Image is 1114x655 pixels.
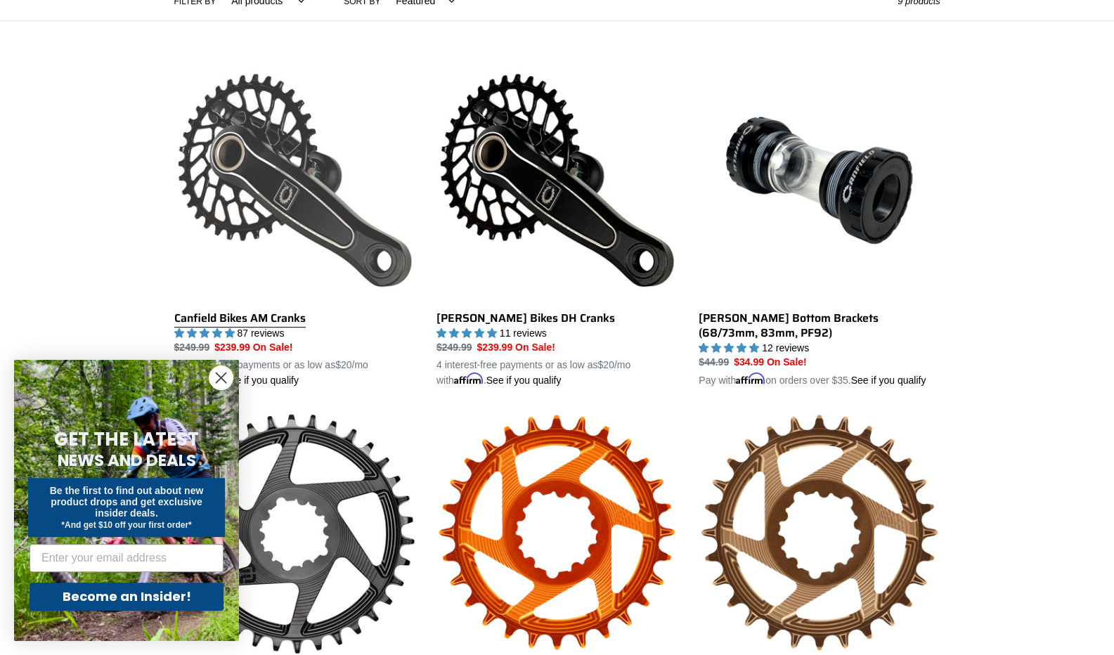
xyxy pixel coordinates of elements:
span: NEWS AND DEALS [58,449,196,472]
span: GET THE LATEST [54,427,199,452]
span: Be the first to find out about new product drops and get exclusive insider deals. [50,485,204,519]
span: *And get $10 off your first order* [61,520,191,530]
button: Become an Insider! [30,583,224,611]
button: Close dialog [209,365,233,390]
input: Enter your email address [30,544,224,572]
